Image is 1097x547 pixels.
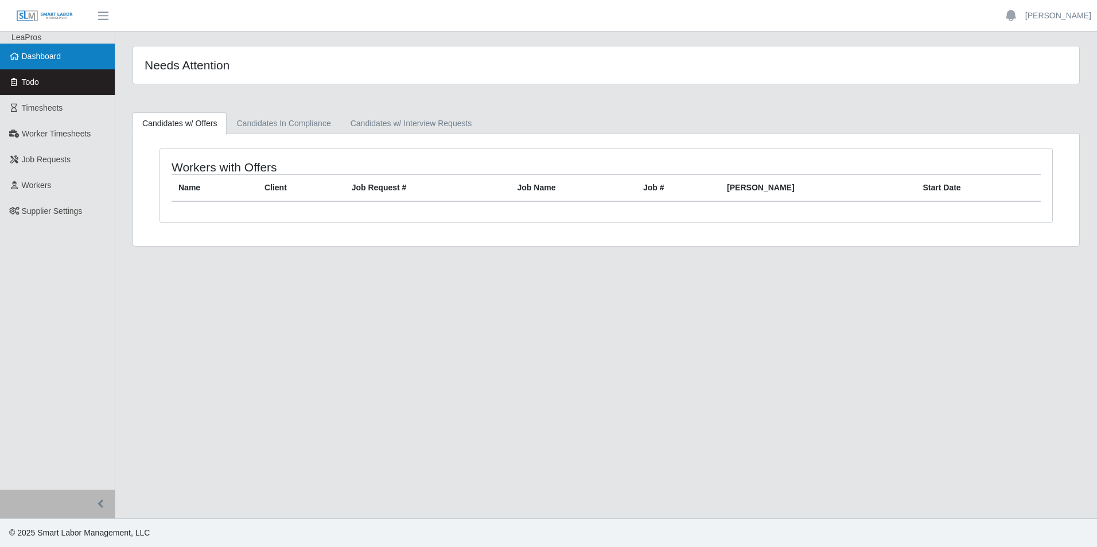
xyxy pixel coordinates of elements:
[145,58,519,72] h4: Needs Attention
[172,175,258,202] th: Name
[22,129,91,138] span: Worker Timesheets
[22,103,63,112] span: Timesheets
[22,206,83,216] span: Supplier Settings
[133,112,227,135] a: Candidates w/ Offers
[22,155,71,164] span: Job Requests
[1025,10,1091,22] a: [PERSON_NAME]
[22,52,61,61] span: Dashboard
[227,112,340,135] a: Candidates In Compliance
[22,181,52,190] span: Workers
[258,175,345,202] th: Client
[916,175,1041,202] th: Start Date
[16,10,73,22] img: SLM Logo
[720,175,916,202] th: [PERSON_NAME]
[341,112,482,135] a: Candidates w/ Interview Requests
[22,77,39,87] span: Todo
[172,160,524,174] h4: Workers with Offers
[11,33,41,42] span: LeaPros
[9,528,150,537] span: © 2025 Smart Labor Management, LLC
[511,175,636,202] th: Job Name
[636,175,720,202] th: Job #
[345,175,511,202] th: Job Request #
